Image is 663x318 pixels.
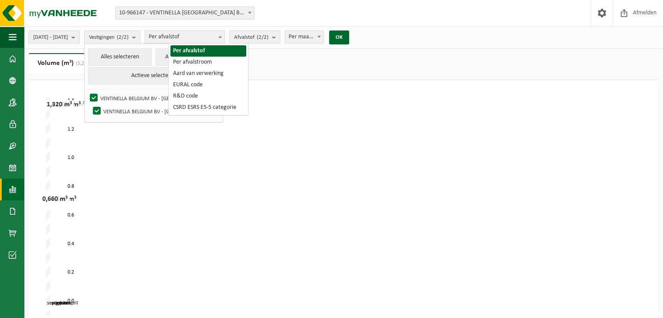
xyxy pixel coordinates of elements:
[170,102,246,113] li: CSRD ESRS E5-5 categorie
[285,30,324,44] span: Per maand
[74,61,99,66] span: (5,280 m³)
[40,195,70,203] div: 0,660 m³
[88,48,152,66] button: Alles selecteren
[84,30,140,44] button: Vestigingen(2/2)
[115,7,255,20] span: 10-966147 - VENTINELLA BELGIUM BV - KORTRIJK
[257,34,269,40] count: (2/2)
[170,68,246,79] li: Aard van verwerking
[89,31,129,44] span: Vestigingen
[145,31,224,43] span: Per afvalstof
[329,30,349,44] button: OK
[229,30,280,44] button: Afvalstof(2/2)
[285,31,324,43] span: Per maand
[91,105,219,118] label: VENTINELLA BELGIUM BV - [GEOGRAPHIC_DATA]
[170,45,246,57] li: Per afvalstof
[44,100,74,109] div: 1,320 m³
[28,30,80,44] button: [DATE] - [DATE]
[170,79,246,91] li: EURAL code
[116,7,254,19] span: 10-966147 - VENTINELLA BELGIUM BV - KORTRIJK
[145,30,225,44] span: Per afvalstof
[88,67,219,85] button: Actieve selecteren
[156,48,219,66] button: Alles deselecteren
[170,57,246,68] li: Per afvalstroom
[117,34,129,40] count: (2/2)
[170,91,246,102] li: R&D code
[29,53,107,73] a: Volume (m³)
[88,91,219,105] label: VENTINELLA BELGIUM BV - [GEOGRAPHIC_DATA]
[234,31,269,44] span: Afvalstof
[33,31,68,44] span: [DATE] - [DATE]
